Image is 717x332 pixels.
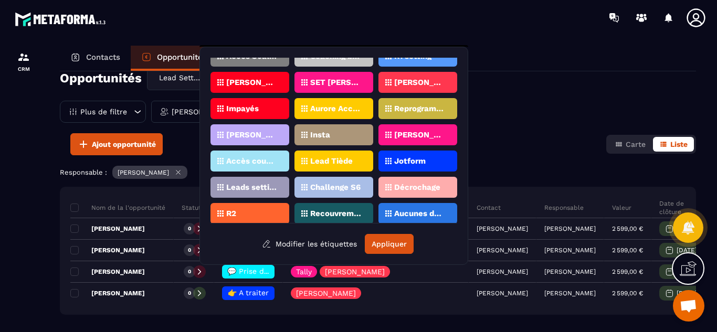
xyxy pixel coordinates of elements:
[188,268,191,275] p: 0
[70,289,145,297] p: [PERSON_NAME]
[226,105,259,112] p: Impayés
[226,157,277,165] p: Accès coupés ✖️
[80,108,127,115] p: Plus de filtre
[70,246,145,254] p: [PERSON_NAME]
[310,210,361,217] p: Recouvrement
[394,105,445,112] p: Reprogrammé
[310,105,361,112] p: Aurore Acc. 1:1 6m 3app.
[612,268,643,275] p: 2 599,00 €
[226,184,277,191] p: Leads setting
[365,234,414,254] button: Appliquer
[612,204,631,212] p: Valeur
[226,210,236,217] p: R2
[325,268,385,275] p: [PERSON_NAME]
[659,199,702,216] p: Date de clôture
[188,225,191,232] p: 0
[15,9,109,29] img: logo
[3,43,45,80] a: formationformationCRM
[612,247,643,254] p: 2 599,00 €
[92,139,156,149] span: Ajout opportunité
[394,210,445,217] p: Aucunes données
[608,137,652,152] button: Carte
[310,184,361,191] p: Challenge S6
[70,133,163,155] button: Ajout opportunité
[670,140,688,148] span: Liste
[544,247,596,254] p: [PERSON_NAME]
[626,140,646,148] span: Carte
[188,290,191,297] p: 0
[157,52,207,62] p: Opportunités
[70,267,145,276] p: [PERSON_NAME]
[70,224,145,233] p: [PERSON_NAME]
[544,290,596,297] p: [PERSON_NAME]
[182,204,201,212] p: Statut
[228,288,269,297] span: 👉 A traiter
[156,72,203,84] span: Lead Setting
[3,66,45,72] p: CRM
[188,247,191,254] p: 0
[394,157,426,165] p: Jotform
[394,131,445,138] p: [PERSON_NAME]. 1:1 6m 3app.
[612,290,643,297] p: 2 599,00 €
[147,66,257,90] div: Search for option
[86,52,120,62] p: Contacts
[310,157,353,165] p: Lead Tiède
[118,169,169,176] p: [PERSON_NAME]
[544,204,584,212] p: Responsable
[296,268,312,275] p: Tally
[60,168,107,176] p: Responsable :
[254,234,365,253] button: Modifier les étiquettes
[677,290,697,297] p: [DATE]
[612,225,643,232] p: 2 599,00 €
[394,79,445,86] p: [PERSON_NAME]. 1:1 6m 3app
[172,108,231,115] p: [PERSON_NAME]
[310,79,361,86] p: SET [PERSON_NAME]
[226,131,277,138] p: [PERSON_NAME]. 1:1 6m 3 app
[310,131,330,138] p: Insta
[131,46,217,71] a: Opportunités
[394,184,440,191] p: Décrochage
[70,204,165,212] p: Nom de la l'opportunité
[226,79,277,86] p: [PERSON_NAME]
[544,225,596,232] p: [PERSON_NAME]
[60,68,142,89] h2: Opportunités
[17,51,30,63] img: formation
[673,290,704,322] div: Ouvrir le chat
[477,204,501,212] p: Contact
[227,267,332,275] span: 💬 Prise de contact effectué
[544,268,596,275] p: [PERSON_NAME]
[60,46,131,71] a: Contacts
[296,290,356,297] p: [PERSON_NAME]
[653,137,694,152] button: Liste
